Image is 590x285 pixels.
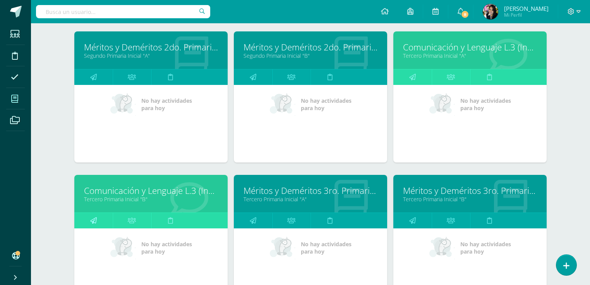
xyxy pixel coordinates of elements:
span: No hay actividades para hoy [460,97,511,112]
a: Tercero Primaria Inicial "A" [244,195,377,203]
a: Comunicación y Lenguaje L.3 (Inglés y Laboratorio) [84,185,218,197]
img: no_activities_small.png [110,93,136,116]
span: 8 [461,10,469,19]
a: Méritos y Deméritos 3ro. Primaria ¨A¨ [244,185,377,197]
img: no_activities_small.png [110,236,136,259]
img: no_activities_small.png [270,93,295,116]
a: Tercero Primaria Inicial "B" [84,195,218,203]
img: 47fbbcbd1c9a7716bb8cb4b126b93520.png [483,4,498,19]
a: Méritos y Deméritos 2do. Primaria ¨B¨ [244,41,377,53]
span: [PERSON_NAME] [504,5,549,12]
span: No hay actividades para hoy [460,240,511,255]
img: no_activities_small.png [429,93,455,116]
span: No hay actividades para hoy [301,240,352,255]
a: Segundo Primaria Inicial "A" [84,52,218,59]
a: Tercero Primaria Inicial "B" [403,195,537,203]
span: Mi Perfil [504,12,549,18]
span: No hay actividades para hoy [301,97,352,112]
span: No hay actividades para hoy [141,97,192,112]
a: Méritos y Deméritos 3ro. Primaria ¨B¨ [403,185,537,197]
input: Busca un usuario... [36,5,210,18]
a: Méritos y Deméritos 2do. Primaria ¨A¨ [84,41,218,53]
img: no_activities_small.png [270,236,295,259]
a: Segundo Primaria Inicial "B" [244,52,377,59]
span: No hay actividades para hoy [141,240,192,255]
img: no_activities_small.png [429,236,455,259]
a: Comunicación y Lenguaje L.3 (Inglés y Laboratorio) [403,41,537,53]
a: Tercero Primaria Inicial "A" [403,52,537,59]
